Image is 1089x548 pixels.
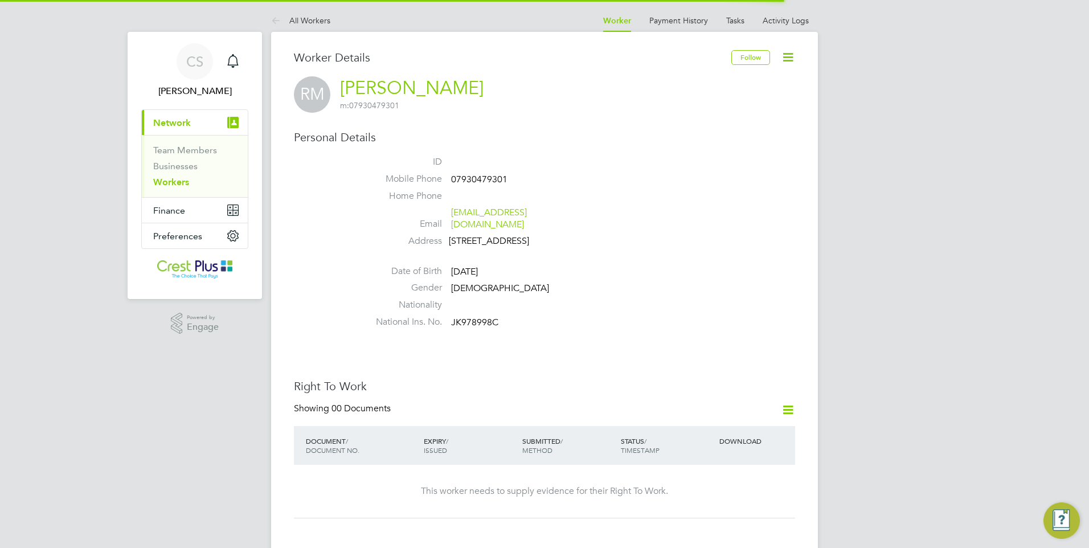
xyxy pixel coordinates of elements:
a: Activity Logs [763,15,809,26]
span: ISSUED [424,445,447,455]
span: Network [153,117,191,128]
label: Date of Birth [362,265,442,277]
span: Preferences [153,231,202,242]
button: Follow [731,50,770,65]
label: Nationality [362,299,442,311]
button: Preferences [142,223,248,248]
a: Powered byEngage [171,313,219,334]
a: Payment History [649,15,708,26]
h3: Worker Details [294,50,731,65]
span: JK978998C [451,317,498,328]
span: RM [294,76,330,113]
div: This worker needs to supply evidence for their Right To Work. [305,485,784,497]
span: 07930479301 [340,100,399,111]
a: Go to home page [141,260,248,279]
label: Address [362,235,442,247]
label: Mobile Phone [362,173,442,185]
div: DOWNLOAD [717,431,795,451]
a: [EMAIL_ADDRESS][DOMAIN_NAME] [451,207,527,230]
div: Showing [294,403,393,415]
label: National Ins. No. [362,316,442,328]
span: / [346,436,348,445]
div: [STREET_ADDRESS] [449,235,557,247]
span: [DEMOGRAPHIC_DATA] [451,283,549,295]
span: Powered by [187,313,219,322]
img: crestplusoperations-logo-retina.png [157,260,233,279]
nav: Main navigation [128,32,262,299]
div: STATUS [618,431,717,460]
span: m: [340,100,349,111]
span: [DATE] [451,266,478,277]
span: / [560,436,563,445]
h3: Right To Work [294,379,795,394]
a: Worker [603,16,631,26]
span: TIMESTAMP [621,445,660,455]
a: CS[PERSON_NAME] [141,43,248,98]
div: SUBMITTED [519,431,618,460]
a: Tasks [726,15,744,26]
span: / [446,436,448,445]
div: Network [142,135,248,197]
a: Workers [153,177,189,187]
a: Team Members [153,145,217,156]
span: CS [186,54,203,69]
span: Charlotte Shearer [141,84,248,98]
div: EXPIRY [421,431,519,460]
span: METHOD [522,445,552,455]
h3: Personal Details [294,130,795,145]
span: / [644,436,646,445]
button: Engage Resource Center [1043,502,1080,539]
a: [PERSON_NAME] [340,77,484,99]
label: Home Phone [362,190,442,202]
label: ID [362,156,442,168]
a: All Workers [271,15,330,26]
span: 07930479301 [451,174,507,185]
button: Network [142,110,248,135]
span: 00 Documents [331,403,391,414]
div: DOCUMENT [303,431,421,460]
span: Finance [153,205,185,216]
button: Finance [142,198,248,223]
label: Email [362,218,442,230]
label: Gender [362,282,442,294]
span: DOCUMENT NO. [306,445,359,455]
span: Engage [187,322,219,332]
a: Businesses [153,161,198,171]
